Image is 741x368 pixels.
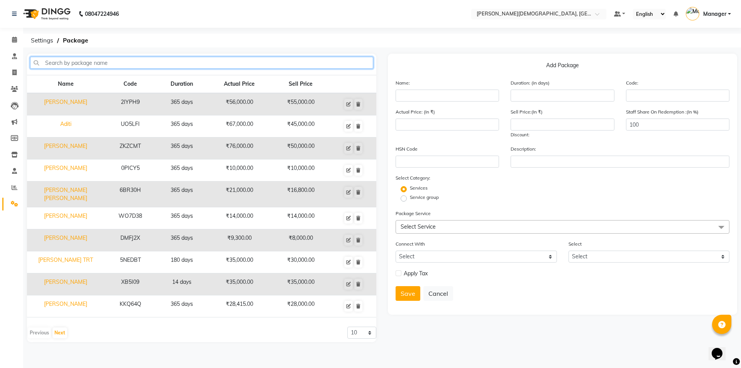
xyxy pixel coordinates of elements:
[157,273,207,295] td: 14 days
[207,181,271,207] td: ₹21,000.00
[271,295,330,317] td: ₹28,000.00
[27,137,104,159] td: [PERSON_NAME]
[27,93,104,115] td: [PERSON_NAME]
[207,159,271,181] td: ₹10,000.00
[396,175,430,181] label: Select Category:
[104,229,157,251] td: DMFJ2X
[27,295,104,317] td: [PERSON_NAME]
[157,207,207,229] td: 365 days
[511,132,530,137] span: Discount:
[396,146,418,153] label: HSN Code
[271,181,330,207] td: ₹16,800.00
[207,75,271,93] th: Actual Price
[104,137,157,159] td: ZKZCMT
[271,273,330,295] td: ₹35,000.00
[104,75,157,93] th: Code
[27,115,104,137] td: Aditi
[401,223,436,230] span: Select Service
[30,57,373,69] input: Search by package name
[104,273,157,295] td: XB5I09
[27,75,104,93] th: Name
[511,109,543,115] label: Sell Price:(In ₹)
[271,229,330,251] td: ₹8,000.00
[410,185,428,192] label: Services
[27,34,57,47] span: Settings
[271,115,330,137] td: ₹45,000.00
[157,181,207,207] td: 365 days
[104,115,157,137] td: UO5LFI
[271,159,330,181] td: ₹10,000.00
[104,295,157,317] td: KKQ64Q
[396,210,431,217] label: Package Service
[396,61,729,73] p: Add Package
[157,137,207,159] td: 365 days
[271,75,330,93] th: Sell Price
[52,327,67,338] button: Next
[27,273,104,295] td: [PERSON_NAME]
[626,109,699,115] label: Staff Share On Redemption :(In %)
[207,207,271,229] td: ₹14,000.00
[20,3,73,25] img: logo
[27,207,104,229] td: [PERSON_NAME]
[157,93,207,115] td: 365 days
[157,159,207,181] td: 365 days
[59,34,92,47] span: Package
[104,93,157,115] td: 2IYPH9
[703,10,726,18] span: Manager
[404,270,428,278] span: Apply Tax
[27,229,104,251] td: [PERSON_NAME]
[207,93,271,115] td: ₹56,000.00
[396,241,425,248] label: Connect With
[157,115,207,137] td: 365 days
[207,115,271,137] td: ₹67,000.00
[511,146,536,153] label: Description:
[104,251,157,273] td: 5NEDBT
[423,286,453,301] button: Cancel
[271,251,330,273] td: ₹30,000.00
[396,109,435,115] label: Actual Price: (In ₹)
[207,251,271,273] td: ₹35,000.00
[85,3,119,25] b: 08047224946
[207,295,271,317] td: ₹28,415.00
[27,181,104,207] td: [PERSON_NAME] [PERSON_NAME]
[271,207,330,229] td: ₹14,000.00
[686,7,699,20] img: Manager
[568,241,582,248] label: Select
[207,273,271,295] td: ₹35,000.00
[271,137,330,159] td: ₹50,000.00
[396,80,410,86] label: Name:
[27,159,104,181] td: [PERSON_NAME]
[157,251,207,273] td: 180 days
[709,337,733,360] iframe: chat widget
[104,181,157,207] td: 6BR30H
[207,229,271,251] td: ₹9,300.00
[271,93,330,115] td: ₹55,000.00
[207,137,271,159] td: ₹76,000.00
[626,80,638,86] label: Code:
[511,80,550,86] label: Duration: (in days)
[157,295,207,317] td: 365 days
[104,207,157,229] td: WO7D38
[27,251,104,273] td: [PERSON_NAME] TRT
[157,229,207,251] td: 365 days
[410,194,439,201] label: Service group
[157,75,207,93] th: Duration
[104,159,157,181] td: 0PICY5
[396,286,420,301] button: Save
